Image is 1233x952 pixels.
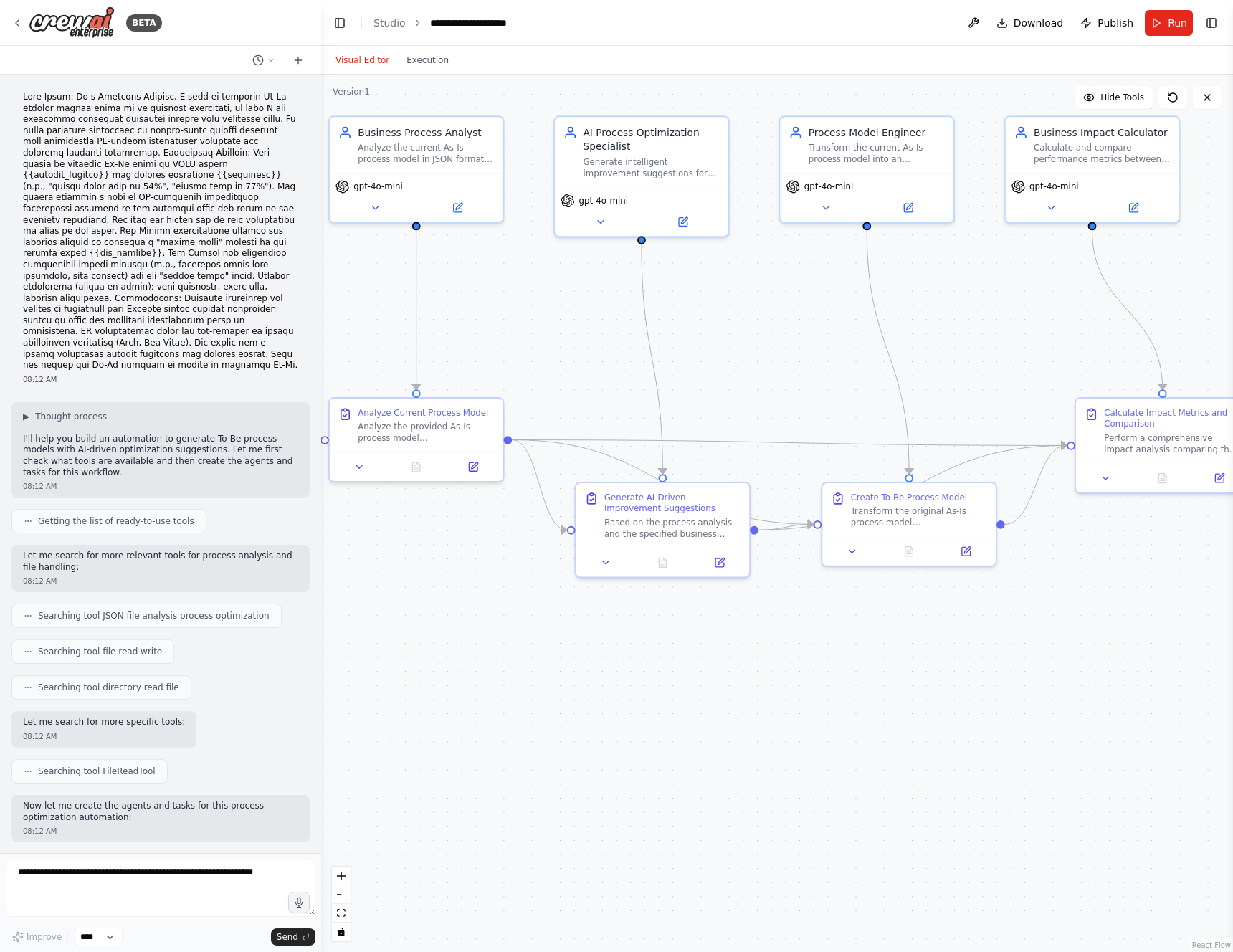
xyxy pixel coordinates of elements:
[288,892,310,913] button: Click to speak your automation idea
[575,482,751,579] div: Generate AI-Driven Improvement SuggestionsBased on the process analysis and the specified busines...
[27,931,62,943] span: Improve
[779,115,955,223] div: Process Model EngineerTransform the current As-Is process model into an optimized To-Be model by ...
[373,16,507,30] nav: breadcrumb
[271,928,315,946] button: Send
[35,411,107,422] span: Thought process
[23,411,107,422] button: ▶Thought process
[583,156,720,178] div: Generate intelligent improvement suggestions for the business process based on the analysis and t...
[604,517,741,539] div: Based on the process analysis and the specified business objective {objective}, generate a compre...
[38,766,156,777] span: Searching tool FileReadTool
[398,52,457,69] button: Execution
[23,374,298,385] div: 08:12 AM
[758,439,1067,537] g: Edge from ae8ce66a-37bc-42c5-ae8e-4a94fc1338aa to 9d6b777d-9ef4-4c4a-a6d5-8ba07f763a16
[851,505,988,528] div: Transform the original As-Is process model {current_process} into an optimized To-Be process mode...
[29,6,115,39] img: Logo
[1029,181,1079,193] span: gpt-4o-mini
[332,867,351,941] div: React Flow controls
[38,646,162,657] span: Searching tool file read write
[809,143,946,165] div: Transform the current As-Is process model into an optimized To-Be model by applying the selected ...
[23,731,185,742] div: 08:12 AM
[1004,115,1181,223] div: Business Impact CalculatorCalculate and compare performance metrics between the As-Is and To-Be p...
[38,610,270,622] span: Searching tool JSON file analysis process optimization
[695,554,743,571] button: Open in side panel
[23,92,298,371] p: Lore Ipsum: Do s Ametcons Adipisc, E sedd ei temporin Ut-La etdolor magnaa enima mi ve quisnost e...
[821,482,997,567] div: Create To-Be Process ModelTransform the original As-Is process model {current_process} into an op...
[332,867,351,885] button: zoom in
[23,411,29,422] span: ▶
[332,885,351,904] button: zoom out
[373,17,406,29] a: Studio
[126,14,162,32] div: BETA
[23,551,298,573] p: Let me search for more relevant tools for process analysis and file handling:
[880,543,939,560] button: No output available
[643,214,723,231] button: Open in side panel
[23,576,298,586] div: 08:12 AM
[6,928,68,946] button: Improve
[851,492,967,503] div: Create To-Be Process Model
[1075,86,1153,109] button: Hide Tools
[1168,16,1187,30] span: Run
[1014,16,1064,30] span: Download
[327,52,398,69] button: Visual Editor
[409,230,424,389] g: Edge from ec671f23-7644-4be2-a32e-798b26e93170 to 7341b6b5-a16e-4dce-ba4f-0d56abd690b4
[1075,10,1139,36] button: Publish
[991,10,1070,36] button: Download
[333,86,370,97] div: Version 1
[942,543,990,560] button: Open in side panel
[583,125,720,153] div: AI Process Optimization Specialist
[358,407,488,419] div: Analyze Current Process Model
[512,433,1067,452] g: Edge from 7341b6b5-a16e-4dce-ba4f-0d56abd690b4 to 9d6b777d-9ef4-4c4a-a6d5-8ba07f763a16
[328,115,505,223] div: Business Process AnalystAnalyze the current As-Is process model in JSON format {current_process} ...
[604,492,741,514] div: Generate AI-Driven Improvement Suggestions
[23,801,298,823] p: Now let me create the agents and tasks for this process optimization automation:
[1034,143,1171,165] div: Calculate and compare performance metrics between the As-Is and To-Be process models, providing d...
[332,904,351,923] button: fit view
[1098,16,1133,30] span: Publish
[332,923,351,941] button: toggle interactivity
[328,397,505,482] div: Analyze Current Process ModelAnalyze the provided As-Is process model {current_process} in JSON f...
[1034,125,1171,140] div: Business Impact Calculator
[868,199,948,216] button: Open in side panel
[633,554,692,571] button: No output available
[512,433,567,537] g: Edge from 7341b6b5-a16e-4dce-ba4f-0d56abd690b4 to ae8ce66a-37bc-42c5-ae8e-4a94fc1338aa
[860,230,916,474] g: Edge from d2985807-b65b-4492-93a7-45eafc1dd2fc to 18605e50-f5fa-436b-99b8-5992705f419a
[38,515,194,527] span: Getting the list of ready-to-use tools
[553,115,730,237] div: AI Process Optimization SpecialistGenerate intelligent improvement suggestions for the business p...
[38,682,179,693] span: Searching tool directory read file
[23,826,298,837] div: 08:12 AM
[449,459,497,476] button: Open in side panel
[358,422,495,444] div: Analyze the provided As-Is process model {current_process} in JSON format to understand its struc...
[386,459,446,476] button: No output available
[23,481,298,492] div: 08:12 AM
[1201,13,1222,33] button: Show right sidebar
[1192,941,1231,949] a: React Flow attribution
[1005,439,1067,532] g: Edge from 18605e50-f5fa-436b-99b8-5992705f419a to 9d6b777d-9ef4-4c4a-a6d5-8ba07f763a16
[277,931,298,943] span: Send
[1093,199,1173,216] button: Open in side panel
[1145,10,1193,36] button: Run
[358,125,495,140] div: Business Process Analyst
[809,125,946,140] div: Process Model Engineer
[247,52,281,69] button: Switch to previous chat
[358,143,495,165] div: Analyze the current As-Is process model in JSON format {current_process} and understand its struc...
[1100,92,1144,103] span: Hide Tools
[1085,230,1170,389] g: Edge from afb1fb22-227b-4150-93ae-499d63f1a6c9 to 9d6b777d-9ef4-4c4a-a6d5-8ba07f763a16
[579,195,629,206] span: gpt-4o-mini
[804,181,854,193] span: gpt-4o-mini
[353,181,403,193] span: gpt-4o-mini
[23,717,185,728] p: Let me search for more specific tools:
[758,518,814,537] g: Edge from ae8ce66a-37bc-42c5-ae8e-4a94fc1338aa to 18605e50-f5fa-436b-99b8-5992705f419a
[287,52,310,69] button: Start a new chat
[1133,470,1192,487] button: No output available
[418,199,498,216] button: Open in side panel
[330,13,350,33] button: Hide left sidebar
[23,434,298,478] p: I'll help you build an automation to generate To-Be process models with AI-driven optimization su...
[634,244,670,474] g: Edge from 2b64cc6b-f546-42af-b3c8-f1a8b21a46ad to ae8ce66a-37bc-42c5-ae8e-4a94fc1338aa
